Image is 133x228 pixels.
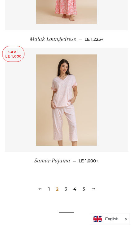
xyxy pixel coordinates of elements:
a: 3 [62,184,70,194]
span: LE 1,000 [79,158,99,164]
a: 4 [71,184,79,194]
span: LE 1,225 [84,37,104,42]
a: Malak Loungedress — LE 1,225 [5,30,128,48]
a: 1 [46,184,52,194]
span: 2 [54,184,61,194]
p: Save LE 1,000 [2,46,24,62]
span: — [73,158,76,164]
span: — [79,37,82,42]
i: English [105,217,118,221]
a: English [93,216,127,222]
a: Samar Pajama — LE 1,000 [5,152,128,170]
span: Malak Loungedress [30,36,76,42]
span: Samar Pajama [34,157,70,164]
a: 5 [80,184,88,194]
